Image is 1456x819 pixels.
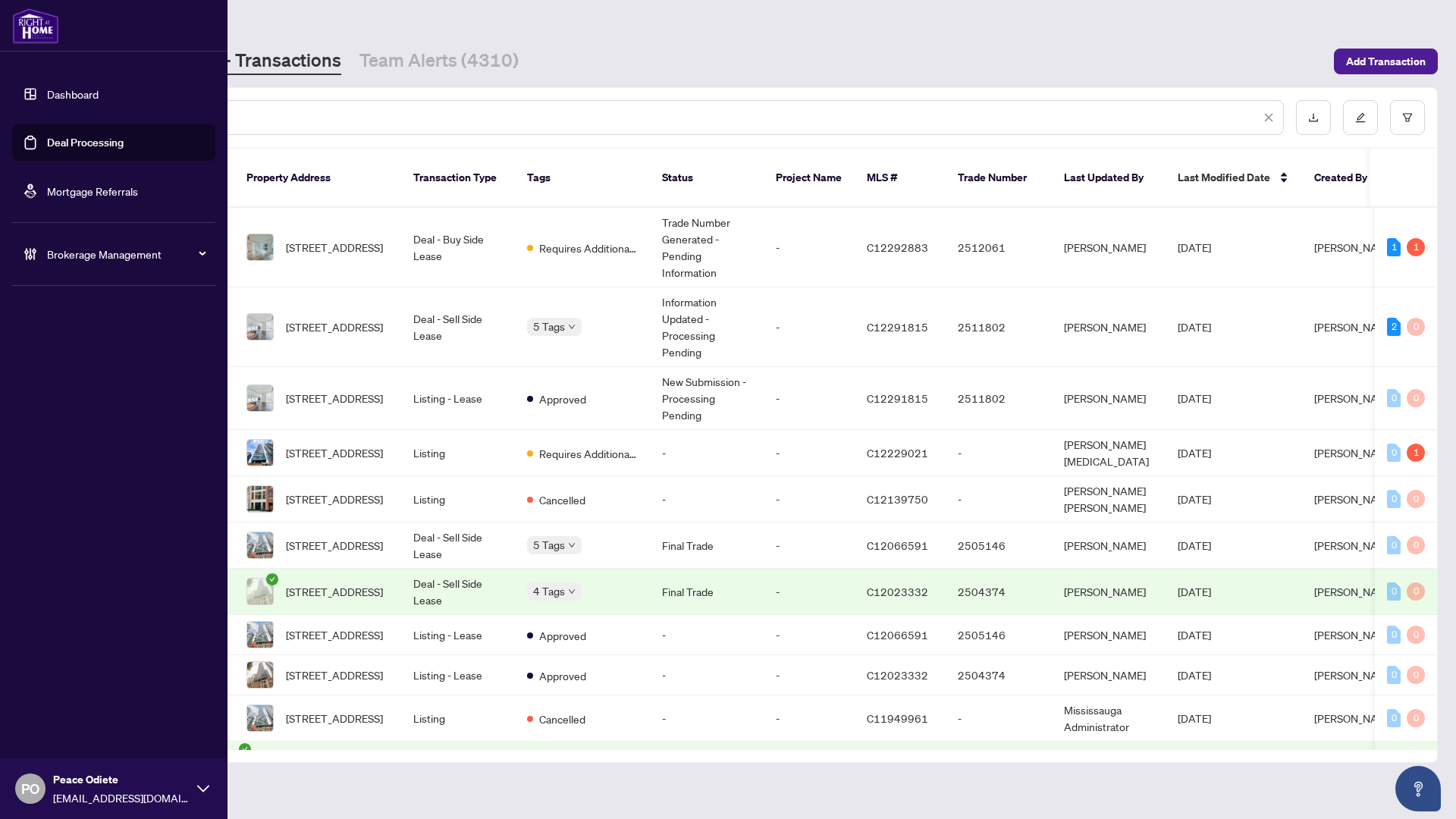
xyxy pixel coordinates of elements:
[1314,391,1396,405] span: [PERSON_NAME]
[234,149,401,208] th: Property Address
[1407,318,1425,336] div: 0
[1407,490,1425,508] div: 0
[1178,169,1270,186] span: Last Modified Date
[764,476,855,522] td: -
[867,240,928,254] span: C12292883
[1387,626,1401,644] div: 0
[53,789,190,806] span: [EMAIL_ADDRESS][DOMAIN_NAME]
[1052,522,1166,569] td: [PERSON_NAME]
[1407,389,1425,407] div: 0
[1407,709,1425,727] div: 0
[946,695,1052,742] td: -
[539,391,586,407] span: Approved
[855,149,946,208] th: MLS #
[650,208,764,287] td: Trade Number Generated - Pending Information
[247,440,273,466] img: thumbnail-img
[239,743,251,755] span: check-circle
[650,569,764,615] td: Final Trade
[247,662,273,688] img: thumbnail-img
[401,569,515,615] td: Deal - Sell Side Lease
[1355,112,1366,123] span: edit
[1052,569,1166,615] td: [PERSON_NAME]
[867,668,928,682] span: C12023332
[1166,149,1302,208] th: Last Modified Date
[1314,320,1396,334] span: [PERSON_NAME]
[533,582,565,600] span: 4 Tags
[1178,585,1211,598] span: [DATE]
[1178,668,1211,682] span: [DATE]
[650,655,764,695] td: -
[1387,238,1401,256] div: 1
[539,445,638,462] span: Requires Additional Docs
[1052,367,1166,430] td: [PERSON_NAME]
[764,695,855,742] td: -
[1387,709,1401,727] div: 0
[867,492,928,506] span: C12139750
[650,476,764,522] td: -
[266,573,278,585] span: check-circle
[946,655,1052,695] td: 2504374
[650,615,764,655] td: -
[764,367,855,430] td: -
[247,579,273,604] img: thumbnail-img
[1407,444,1425,462] div: 1
[247,705,273,731] img: thumbnail-img
[247,314,273,340] img: thumbnail-img
[286,318,383,335] span: [STREET_ADDRESS]
[286,537,383,554] span: [STREET_ADDRESS]
[867,538,928,552] span: C12066591
[946,149,1052,208] th: Trade Number
[401,522,515,569] td: Deal - Sell Side Lease
[867,320,928,334] span: C12291815
[286,491,383,507] span: [STREET_ADDRESS]
[1263,112,1274,123] span: close
[286,583,383,600] span: [STREET_ADDRESS]
[359,48,519,75] a: Team Alerts (4310)
[1314,240,1396,254] span: [PERSON_NAME]
[1308,112,1319,123] span: download
[1407,536,1425,554] div: 0
[1178,711,1211,725] span: [DATE]
[1407,582,1425,601] div: 0
[21,778,39,799] span: PO
[1052,208,1166,287] td: [PERSON_NAME]
[1334,49,1438,74] button: Add Transaction
[1387,490,1401,508] div: 0
[247,385,273,411] img: thumbnail-img
[650,430,764,476] td: -
[401,655,515,695] td: Listing - Lease
[568,541,576,549] span: down
[1052,695,1166,742] td: Mississauga Administrator
[1343,100,1378,135] button: edit
[286,239,383,256] span: [STREET_ADDRESS]
[568,588,576,595] span: down
[539,240,638,256] span: Requires Additional Docs
[764,208,855,287] td: -
[1052,476,1166,522] td: [PERSON_NAME] [PERSON_NAME]
[867,446,928,460] span: C12229021
[1178,538,1211,552] span: [DATE]
[867,711,928,725] span: C11949961
[401,430,515,476] td: Listing
[47,184,138,198] a: Mortgage Referrals
[1052,430,1166,476] td: [PERSON_NAME][MEDICAL_DATA]
[515,149,650,208] th: Tags
[764,655,855,695] td: -
[1390,100,1425,135] button: filter
[401,149,515,208] th: Transaction Type
[650,522,764,569] td: Final Trade
[650,287,764,367] td: Information Updated - Processing Pending
[286,390,383,406] span: [STREET_ADDRESS]
[650,149,764,208] th: Status
[1052,655,1166,695] td: [PERSON_NAME]
[47,87,99,101] a: Dashboard
[12,8,59,44] img: logo
[1178,492,1211,506] span: [DATE]
[764,615,855,655] td: -
[247,622,273,648] img: thumbnail-img
[53,771,190,788] span: Peace Odiete
[539,491,585,508] span: Cancelled
[286,626,383,643] span: [STREET_ADDRESS]
[1407,626,1425,644] div: 0
[764,287,855,367] td: -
